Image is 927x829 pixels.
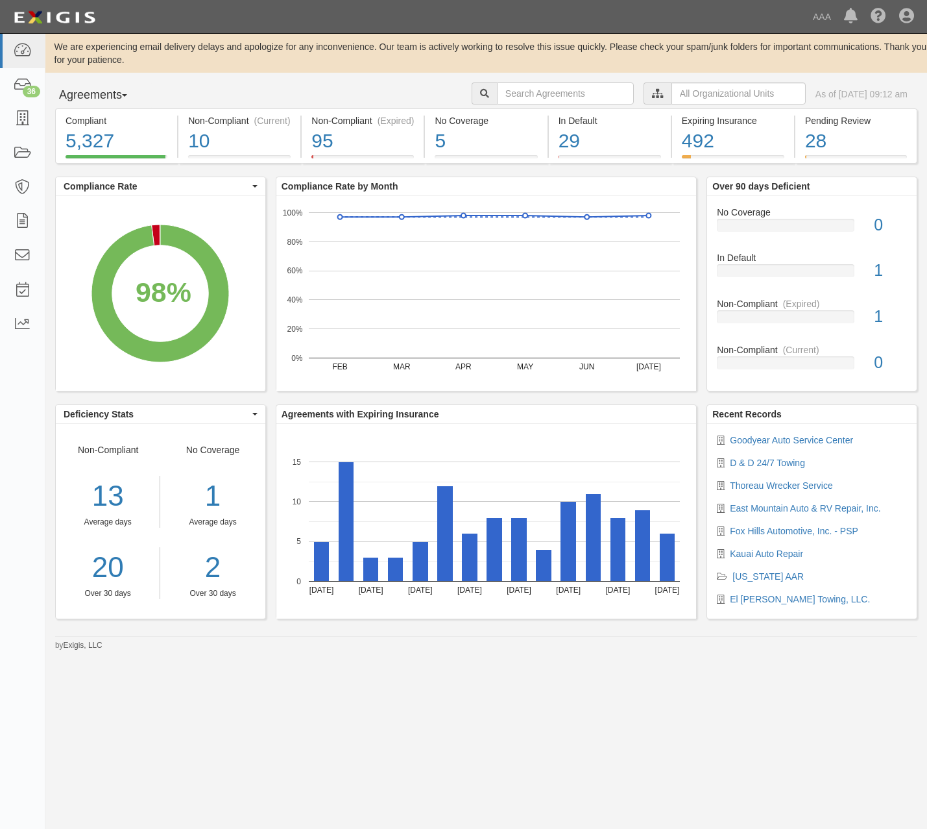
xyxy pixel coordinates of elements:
a: No Coverage5 [425,155,547,166]
div: 13 [56,476,160,517]
a: Compliant5,327 [55,155,177,166]
text: 100% [283,208,303,217]
div: Non-Compliant (Expired) [311,114,414,127]
div: In Default [559,114,661,127]
a: Exigis, LLC [64,641,102,650]
div: Non-Compliant [707,343,917,356]
div: 492 [682,127,784,155]
text: [DATE] [556,586,581,595]
text: MAR [393,362,411,371]
a: Non-Compliant(Expired)1 [717,297,907,343]
a: AAA [806,4,837,30]
div: 95 [311,127,414,155]
text: 5 [296,537,301,546]
div: Average days [56,517,160,528]
b: Compliance Rate by Month [282,181,398,192]
a: In Default29 [549,155,671,166]
svg: A chart. [56,196,265,391]
div: 0 [864,214,917,237]
span: Compliance Rate [64,180,249,193]
text: [DATE] [655,586,679,595]
div: 1 [864,305,917,328]
div: 5 [435,127,537,155]
div: 5,327 [66,127,167,155]
text: APR [455,362,472,371]
a: Fox Hills Automotive, Inc. - PSP [730,526,858,536]
div: 28 [805,127,907,155]
div: Over 30 days [56,588,160,599]
div: No Coverage [160,443,265,599]
div: (Expired) [378,114,415,127]
div: Pending Review [805,114,907,127]
div: Non-Compliant (Current) [188,114,291,127]
button: Deficiency Stats [56,405,265,423]
text: 10 [292,497,301,506]
text: 40% [287,295,302,304]
a: Goodyear Auto Service Center [730,435,853,445]
a: In Default1 [717,251,907,297]
button: Compliance Rate [56,177,265,195]
div: 36 [23,86,40,97]
text: [DATE] [359,586,383,595]
a: 20 [56,547,160,588]
a: D & D 24/7 Towing [730,458,805,468]
input: Search Agreements [497,82,634,105]
a: Non-Compliant(Expired)95 [302,155,424,166]
text: MAY [517,362,533,371]
a: [US_STATE] AAR [732,571,804,582]
button: Agreements [55,82,152,108]
div: No Coverage [435,114,537,127]
div: Expiring Insurance [682,114,784,127]
input: All Organizational Units [671,82,806,105]
text: [DATE] [408,586,433,595]
text: [DATE] [309,586,333,595]
div: 29 [559,127,661,155]
div: Compliant [66,114,167,127]
i: Help Center - Complianz [871,9,886,25]
svg: A chart. [276,196,696,391]
text: 60% [287,266,302,275]
div: 0 [864,351,917,375]
div: Non-Compliant [707,297,917,310]
a: Expiring Insurance492 [672,155,794,166]
div: 1 [864,259,917,282]
a: East Mountain Auto & RV Repair, Inc. [730,503,880,513]
text: FEB [332,362,347,371]
b: Agreements with Expiring Insurance [282,409,439,419]
div: We are experiencing email delivery delays and apologize for any inconvenience. Our team is active... [45,40,927,66]
a: El [PERSON_NAME] Towing, LLC. [730,594,870,604]
a: Thoreau Wrecker Service [730,480,832,491]
text: 20% [287,325,302,334]
text: [DATE] [507,586,531,595]
text: JUN [579,362,594,371]
div: 10 [188,127,291,155]
div: 98% [136,273,191,312]
a: No Coverage0 [717,206,907,252]
a: Non-Compliant(Current)0 [717,343,907,380]
small: by [55,640,102,651]
div: As of [DATE] 09:12 am [815,88,908,101]
div: In Default [707,251,917,264]
a: Kauai Auto Repair [730,549,803,559]
div: Over 30 days [170,588,255,599]
text: 0% [291,353,303,362]
a: Non-Compliant(Current)10 [178,155,300,166]
div: Average days [170,517,255,528]
div: 1 [170,476,255,517]
div: Non-Compliant [56,443,160,599]
svg: A chart. [276,424,696,619]
a: 2 [170,547,255,588]
text: [DATE] [605,586,630,595]
text: 80% [287,237,302,246]
text: 0 [296,576,301,586]
div: (Current) [783,343,819,356]
text: [DATE] [636,362,661,371]
text: 15 [292,457,301,466]
div: (Expired) [783,297,820,310]
div: (Current) [254,114,291,127]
